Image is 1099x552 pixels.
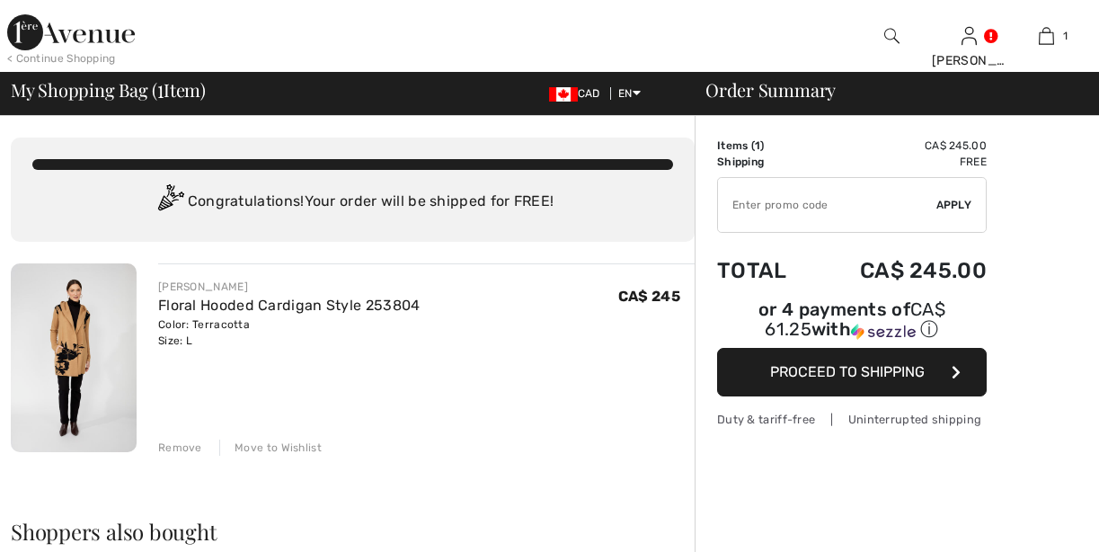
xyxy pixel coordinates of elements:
[717,301,987,342] div: or 4 payments of with
[962,25,977,47] img: My Info
[717,138,812,154] td: Items ( )
[812,138,987,154] td: CA$ 245.00
[219,440,322,456] div: Move to Wishlist
[717,301,987,348] div: or 4 payments ofCA$ 61.25withSezzle Click to learn more about Sezzle
[32,184,673,220] div: Congratulations! Your order will be shipped for FREE!
[549,87,607,100] span: CAD
[158,279,421,295] div: [PERSON_NAME]
[157,76,164,100] span: 1
[1039,25,1054,47] img: My Bag
[11,521,695,542] h2: Shoppers also bought
[936,197,972,213] span: Apply
[11,263,137,452] img: Floral Hooded Cardigan Style 253804
[932,51,1007,70] div: [PERSON_NAME]
[884,25,900,47] img: search the website
[158,316,421,349] div: Color: Terracotta Size: L
[717,411,987,428] div: Duty & tariff-free | Uninterrupted shipping
[7,50,116,67] div: < Continue Shopping
[765,298,945,340] span: CA$ 61.25
[158,297,421,314] a: Floral Hooded Cardigan Style 253804
[7,14,135,50] img: 1ère Avenue
[1008,25,1084,47] a: 1
[717,348,987,396] button: Proceed to Shipping
[962,27,977,44] a: Sign In
[549,87,578,102] img: Canadian Dollar
[812,154,987,170] td: Free
[684,81,1088,99] div: Order Summary
[717,240,812,301] td: Total
[770,363,925,380] span: Proceed to Shipping
[851,324,916,340] img: Sezzle
[755,139,760,152] span: 1
[718,178,936,232] input: Promo code
[11,81,206,99] span: My Shopping Bag ( Item)
[152,184,188,220] img: Congratulation2.svg
[1063,28,1068,44] span: 1
[158,440,202,456] div: Remove
[812,240,987,301] td: CA$ 245.00
[618,288,680,305] span: CA$ 245
[618,87,641,100] span: EN
[717,154,812,170] td: Shipping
